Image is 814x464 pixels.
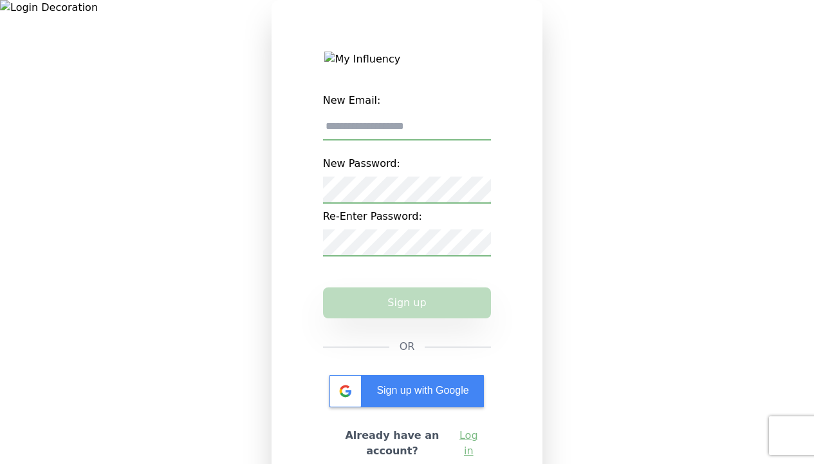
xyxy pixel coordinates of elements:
button: Sign up [323,287,492,318]
span: OR [400,339,415,354]
a: Log in [456,428,481,459]
label: New Password: [323,151,492,177]
div: Sign up with Google [329,375,484,407]
span: Sign up with Google [376,385,468,396]
label: Re-Enter Password: [323,204,492,229]
label: New Email: [323,88,492,113]
h2: Already have an account? [333,428,452,459]
img: My Influency [324,52,489,67]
